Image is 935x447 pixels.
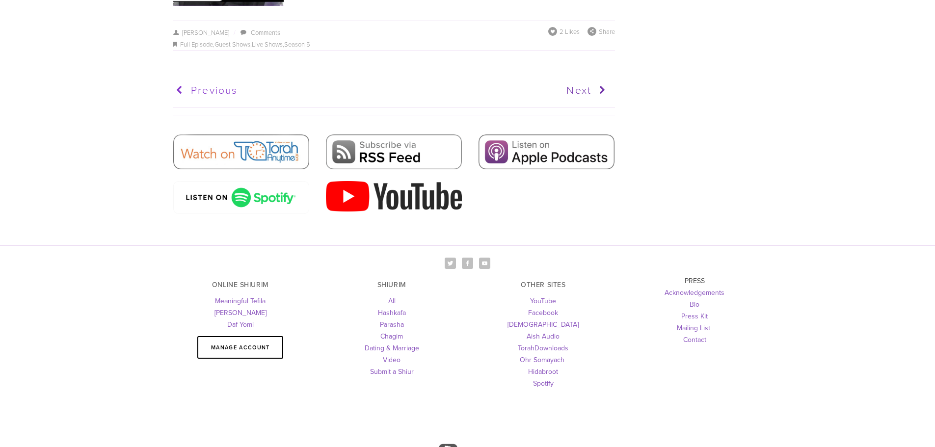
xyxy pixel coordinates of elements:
a: Acknowledgements [665,288,724,297]
a: Video [383,355,401,365]
a: Aish Audio [527,331,560,341]
a: [PERSON_NAME] [173,28,230,37]
a: Submit a Shiur [370,367,414,376]
h3: OTHER SITES [476,281,611,289]
span: 2 Likes [560,27,580,36]
a: Previous [173,78,390,103]
a: Bio [690,299,699,309]
a: Facebook [528,308,558,317]
a: Spotify [533,378,554,388]
a: Comments [251,28,280,37]
a: Live Shows [252,40,283,49]
img: spotify-podcast-badge-wht-grn-660x160.png [173,181,309,214]
a: Season 5 [284,40,310,49]
a: Contact [683,335,706,344]
img: RSS Feed.png [326,134,462,169]
span: / [229,28,239,37]
a: Dating & Marriage [365,343,419,353]
a: Hidabroot [528,367,558,376]
a: Parasha [380,319,404,329]
a: Chagim [380,331,403,341]
a: Full Episode [180,40,213,49]
div: , , , [173,39,615,51]
a: YouTube [530,296,556,306]
a: Manage Account [197,336,283,359]
a: Ohr Somayach [520,355,564,365]
a: Meaningful Tefila [215,296,266,306]
a: Press Kit [681,311,708,321]
a: TorahDownloads [518,343,568,353]
div: Share [588,27,615,36]
a: All [388,296,396,306]
img: Apple Podcasts.jpg [479,134,614,169]
h3: ONLINE SHIURIM [173,281,308,289]
h3: SHIURIM [324,281,459,289]
a: [DEMOGRAPHIC_DATA] [508,319,579,329]
a: Daf Yomi [227,319,254,329]
a: [PERSON_NAME] [214,308,267,317]
a: Hashkafa [378,308,406,317]
a: Next [393,78,610,103]
a: Guest Shows [214,40,250,49]
img: 2000px-YouTube_Logo_2017.svg.png [326,181,462,211]
a: Mailing List [677,323,710,333]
